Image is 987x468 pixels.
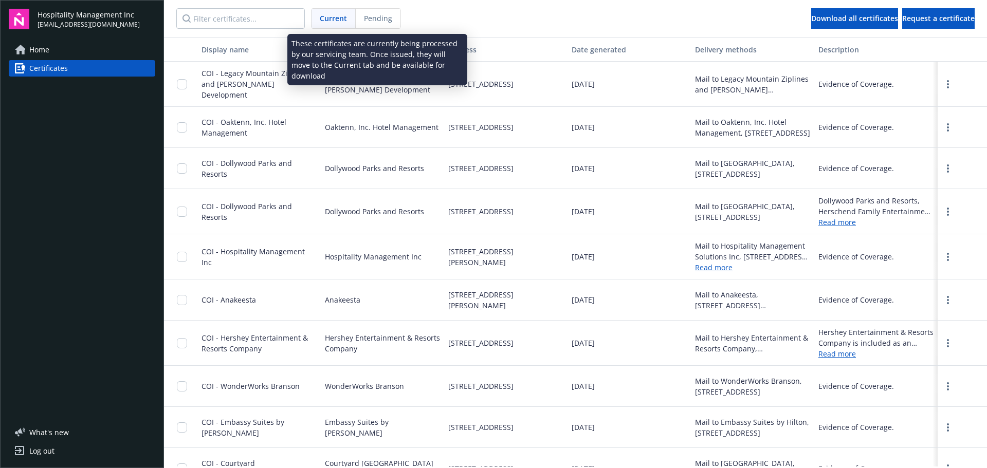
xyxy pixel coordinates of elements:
[176,8,305,29] input: Filter certificates...
[177,163,187,174] input: Toggle Row Selected
[818,251,894,262] div: Evidence of Coverage.
[448,44,563,55] div: Address
[942,421,954,434] a: more
[572,338,595,348] span: [DATE]
[818,79,894,89] div: Evidence of Coverage.
[448,122,514,133] span: [STREET_ADDRESS]
[818,195,934,217] div: Dollywood Parks and Resorts, Herschend Family Entertainment Corporation and Its subsidiaries, off...
[572,206,595,217] span: [DATE]
[38,9,155,29] button: Hospitality Management Inc[EMAIL_ADDRESS][DOMAIN_NAME]
[902,13,975,23] span: Request a certificate
[691,37,814,62] button: Delivery methods
[818,327,934,348] div: Hershey Entertainment & Resorts Company is included as an additional insured as required by a wri...
[695,240,810,262] div: Mail to Hospitality Management Solutions Inc, [STREET_ADDRESS][PERSON_NAME]
[811,13,898,23] span: Download all certificates
[448,422,514,433] span: [STREET_ADDRESS]
[695,332,810,354] div: Mail to Hershey Entertainment & Resorts Company, [STREET_ADDRESS]
[818,44,934,55] div: Description
[942,380,954,392] a: more
[572,251,595,262] span: [DATE]
[572,79,595,89] span: [DATE]
[177,422,187,433] input: Toggle Row Selected
[202,417,284,438] span: COI - Embassy Suites by [PERSON_NAME]
[202,68,308,100] span: COI - Legacy Mountain Ziplines and [PERSON_NAME] Development
[325,206,424,217] span: Dollywood Parks and Resorts
[695,417,810,438] div: Mail to Embassy Suites by Hilton, [STREET_ADDRESS]
[202,247,305,267] span: COI - Hospitality Management Inc
[814,37,938,62] button: Description
[695,376,810,397] div: Mail to WonderWorks Branson, [STREET_ADDRESS]
[356,9,400,28] span: Pending
[942,78,954,90] a: more
[572,163,595,174] span: [DATE]
[568,37,691,62] button: Date generated
[695,158,810,179] div: Mail to [GEOGRAPHIC_DATA], [STREET_ADDRESS]
[818,217,934,228] a: Read more
[177,207,187,217] input: Toggle Row Selected
[177,252,187,262] input: Toggle Row Selected
[942,121,954,134] a: more
[29,42,49,58] span: Home
[572,381,595,391] span: [DATE]
[942,294,954,306] a: more
[444,37,568,62] button: Address
[572,44,687,55] div: Date generated
[448,381,514,391] span: [STREET_ADDRESS]
[695,117,810,138] div: Mail to Oaktenn, Inc. Hotel Management, [STREET_ADDRESS]
[818,163,894,174] div: Evidence of Coverage.
[572,422,595,433] span: [DATE]
[942,251,954,263] a: more
[942,162,954,175] a: more
[202,381,300,391] span: COI - WonderWorks Branson
[202,295,256,305] span: COI - Anakeesta
[448,79,514,89] span: [STREET_ADDRESS]
[9,60,155,77] a: Certificates
[695,44,810,55] div: Delivery methods
[38,9,140,20] span: Hospitality Management Inc
[177,122,187,133] input: Toggle Row Selected
[202,117,286,138] span: COI - Oaktenn, Inc. Hotel Management
[818,294,894,305] div: Evidence of Coverage.
[9,427,85,438] button: What's new
[325,122,438,133] span: Oaktenn, Inc. Hotel Management
[197,37,321,62] button: Display name
[202,333,308,353] span: COI - Hershey Entertainment & Resorts Company
[448,206,514,217] span: [STREET_ADDRESS]
[818,381,894,391] div: Evidence of Coverage.
[325,251,422,262] span: Hospitality Management Inc
[695,263,733,272] a: Read more
[325,381,404,391] span: WonderWorks Branson
[448,246,563,268] span: [STREET_ADDRESS][PERSON_NAME]
[818,122,894,133] div: Evidence of Coverage.
[448,338,514,348] span: [STREET_ADDRESS]
[177,79,187,89] input: Toggle Row Selected
[177,381,187,391] input: Toggle Row Selected
[448,163,514,174] span: [STREET_ADDRESS]
[325,417,440,438] span: Embassy Suites by [PERSON_NAME]
[177,295,187,305] input: Toggle Row Selected
[695,289,810,311] div: Mail to Anakeesta, [STREET_ADDRESS][PERSON_NAME]
[364,13,392,24] span: Pending
[572,122,595,133] span: [DATE]
[29,60,68,77] span: Certificates
[202,44,317,55] div: Display name
[29,443,54,459] div: Log out
[572,294,595,305] span: [DATE]
[448,289,563,311] span: [STREET_ADDRESS][PERSON_NAME]
[9,42,155,58] a: Home
[695,73,810,95] div: Mail to Legacy Mountain Ziplines and [PERSON_NAME] Development, [STREET_ADDRESS]
[818,348,934,359] a: Read more
[325,294,360,305] span: Anakeesta
[942,205,954,218] a: more
[325,163,424,174] span: Dollywood Parks and Resorts
[202,158,292,179] span: COI - Dollywood Parks and Resorts
[320,13,347,24] span: Current
[811,8,898,29] button: Download all certificates
[695,201,810,222] div: Mail to [GEOGRAPHIC_DATA], [STREET_ADDRESS]
[902,8,975,29] button: Request a certificate
[942,337,954,349] a: more
[325,332,440,354] span: Hershey Entertainment & Resorts Company
[202,201,292,222] span: COI - Dollywood Parks and Resorts
[9,9,29,29] img: navigator-logo.svg
[38,20,140,29] span: [EMAIL_ADDRESS][DOMAIN_NAME]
